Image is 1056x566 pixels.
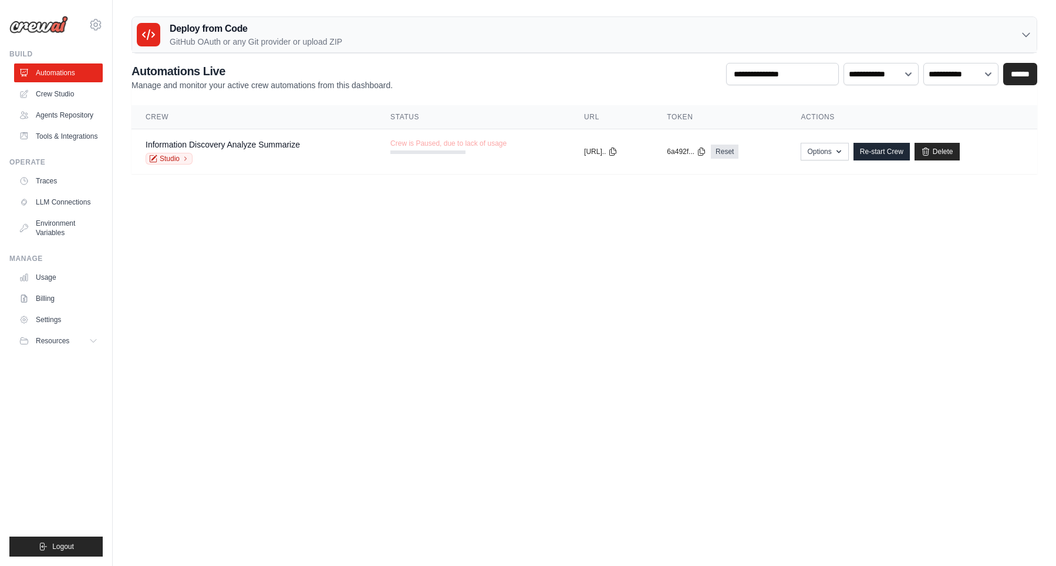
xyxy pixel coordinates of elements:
[376,105,570,129] th: Status
[14,63,103,82] a: Automations
[711,145,738,159] a: Reset
[9,537,103,557] button: Logout
[9,254,103,263] div: Manage
[146,140,300,149] a: Information Discovery Analyze Summarize
[14,127,103,146] a: Tools & Integrations
[653,105,787,129] th: Token
[915,143,960,160] a: Delete
[36,336,69,346] span: Resources
[14,85,103,103] a: Crew Studio
[14,289,103,308] a: Billing
[14,310,103,329] a: Settings
[390,139,507,148] span: Crew is Paused, due to lack of usage
[131,79,393,91] p: Manage and monitor your active crew automations from this dashboard.
[14,172,103,190] a: Traces
[14,268,103,287] a: Usage
[170,36,342,48] p: GitHub OAuth or any Git provider or upload ZIP
[170,22,342,36] h3: Deploy from Code
[14,331,103,350] button: Resources
[14,193,103,212] a: LLM Connections
[131,105,376,129] th: Crew
[853,143,910,160] a: Re-start Crew
[52,542,74,551] span: Logout
[9,158,103,167] div: Operate
[146,153,193,165] a: Studio
[131,63,393,79] h2: Automations Live
[787,105,1037,129] th: Actions
[667,147,706,156] button: 6a492f...
[9,16,68,34] img: Logo
[570,105,653,129] th: URL
[14,106,103,125] a: Agents Repository
[801,143,848,160] button: Options
[14,214,103,242] a: Environment Variables
[9,49,103,59] div: Build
